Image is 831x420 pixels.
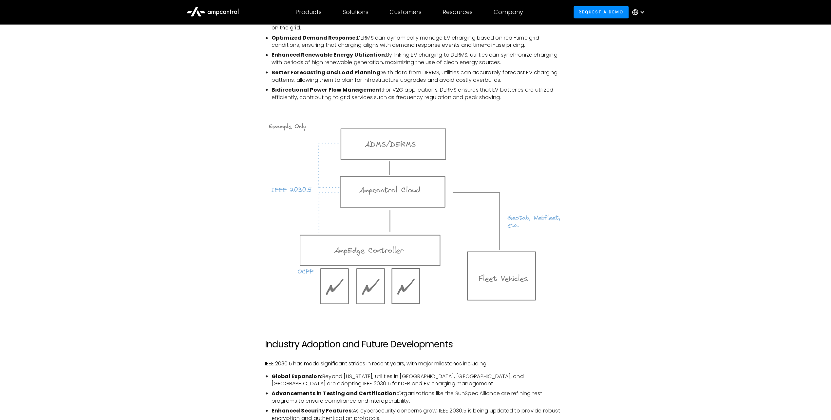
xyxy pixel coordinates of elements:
div: Products [295,9,322,16]
li: With data from DERMS, utilities can accurately forecast EV charging patterns, allowing them to pl... [272,69,566,83]
strong: Better Forecasting and Load Planning: [272,68,382,76]
strong: Global Expansion: [272,372,322,380]
li: By linking EV charging to DERMS, utilities can synchronize charging with periods of high renewabl... [272,51,566,66]
strong: Enhanced Security Features: [272,407,353,414]
div: Company [494,9,523,16]
p: IEEE 2030.5 has made significant strides in recent years, with major milestones including: [265,360,566,367]
a: Request a demo [574,6,629,18]
div: Resources [443,9,473,16]
div: Customers [389,9,422,16]
strong: Bidirectional Power Flow Management: [272,86,383,93]
div: Solutions [343,9,368,16]
li: Beyond [US_STATE], utilities in [GEOGRAPHIC_DATA], [GEOGRAPHIC_DATA], and [GEOGRAPHIC_DATA] are a... [272,373,566,387]
h2: Industry Adoption and Future Developments [265,339,566,350]
li: DERMS can dynamically manage EV charging based on real-time grid conditions, ensuring that chargi... [272,34,566,49]
strong: Optimized Demand Response: [272,34,357,42]
strong: Advancements in Testing and Certification: [272,389,398,397]
li: For V2G applications, DERMS ensures that EV batteries are utilized efficiently, contributing to g... [272,86,566,101]
strong: Enhanced Renewable Energy Utilization: [272,51,387,59]
li: Organizations like the SunSpec Alliance are refining test programs to ensure compliance and inter... [272,390,566,404]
